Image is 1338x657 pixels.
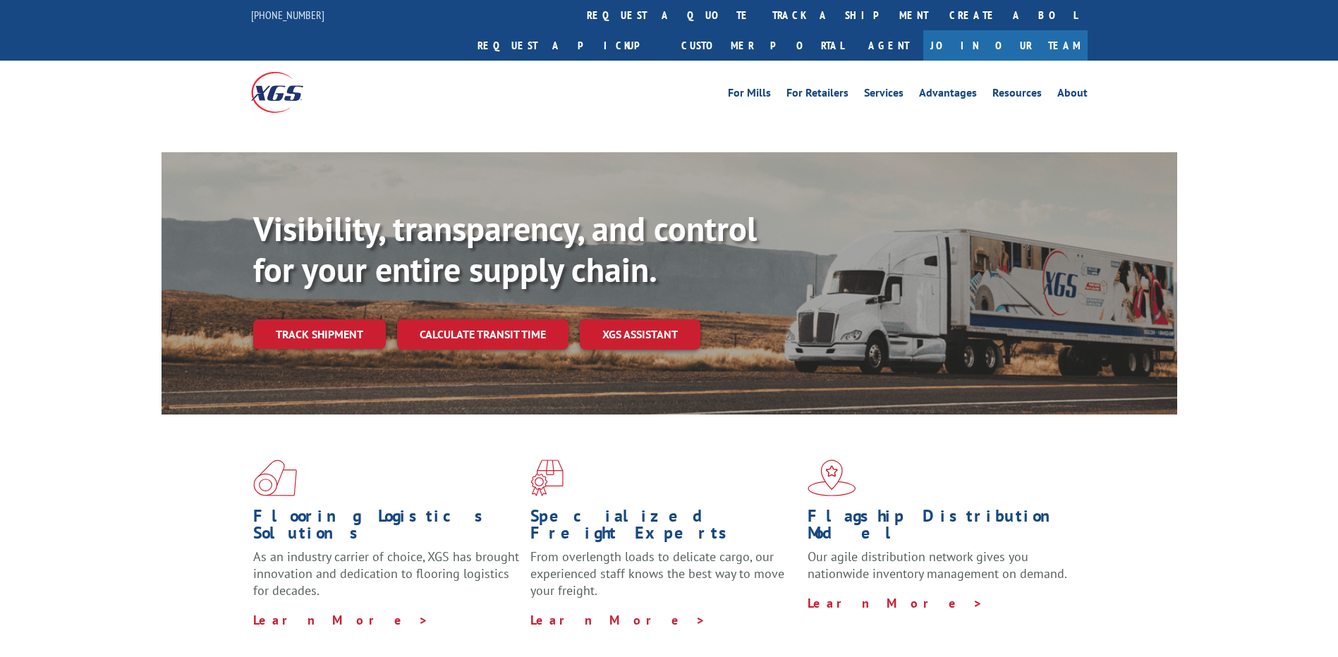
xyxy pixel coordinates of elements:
[671,30,854,61] a: Customer Portal
[580,319,700,350] a: XGS ASSISTANT
[923,30,1088,61] a: Join Our Team
[253,548,519,598] span: As an industry carrier of choice, XGS has brought innovation and dedication to flooring logistics...
[530,612,706,628] a: Learn More >
[530,460,564,496] img: xgs-icon-focused-on-flooring-red
[854,30,923,61] a: Agent
[808,548,1067,582] span: Our agile distribution network gives you nationwide inventory management on demand.
[808,508,1074,548] h1: Flagship Distribution Model
[992,87,1042,103] a: Resources
[1057,87,1088,103] a: About
[253,319,386,349] a: Track shipment
[253,460,297,496] img: xgs-icon-total-supply-chain-intelligence-red
[253,508,520,548] h1: Flooring Logistics Solutions
[728,87,771,103] a: For Mills
[253,207,757,291] b: Visibility, transparency, and control for your entire supply chain.
[919,87,977,103] a: Advantages
[397,319,568,350] a: Calculate transit time
[251,8,324,22] a: [PHONE_NUMBER]
[530,548,797,611] p: From overlength loads to delicate cargo, our experienced staff knows the best way to move your fr...
[864,87,904,103] a: Services
[253,612,429,628] a: Learn More >
[786,87,849,103] a: For Retailers
[808,460,856,496] img: xgs-icon-flagship-distribution-model-red
[467,30,671,61] a: Request a pickup
[808,595,983,611] a: Learn More >
[530,508,797,548] h1: Specialized Freight Experts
